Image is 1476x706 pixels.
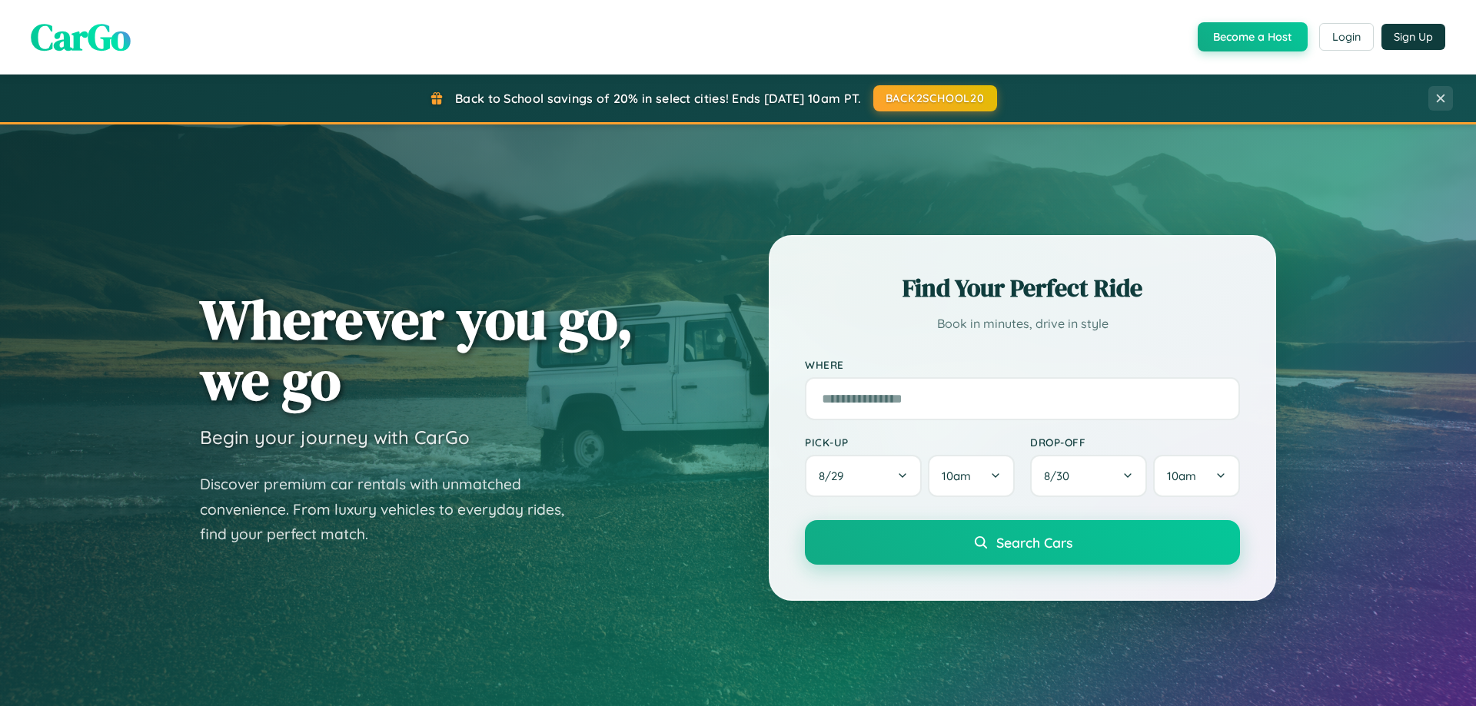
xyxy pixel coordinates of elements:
span: 8 / 29 [819,469,851,483]
span: 10am [1167,469,1196,483]
button: Become a Host [1198,22,1308,51]
p: Book in minutes, drive in style [805,313,1240,335]
button: 10am [1153,455,1240,497]
span: CarGo [31,12,131,62]
span: 10am [942,469,971,483]
button: BACK2SCHOOL20 [873,85,997,111]
p: Discover premium car rentals with unmatched convenience. From luxury vehicles to everyday rides, ... [200,472,584,547]
button: Sign Up [1381,24,1445,50]
button: Login [1319,23,1374,51]
label: Drop-off [1030,436,1240,449]
button: 8/30 [1030,455,1147,497]
span: 8 / 30 [1044,469,1077,483]
span: Back to School savings of 20% in select cities! Ends [DATE] 10am PT. [455,91,861,106]
button: 10am [928,455,1015,497]
label: Pick-up [805,436,1015,449]
h1: Wherever you go, we go [200,289,633,410]
h2: Find Your Perfect Ride [805,271,1240,305]
h3: Begin your journey with CarGo [200,426,470,449]
button: Search Cars [805,520,1240,565]
button: 8/29 [805,455,922,497]
span: Search Cars [996,534,1072,551]
label: Where [805,358,1240,371]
